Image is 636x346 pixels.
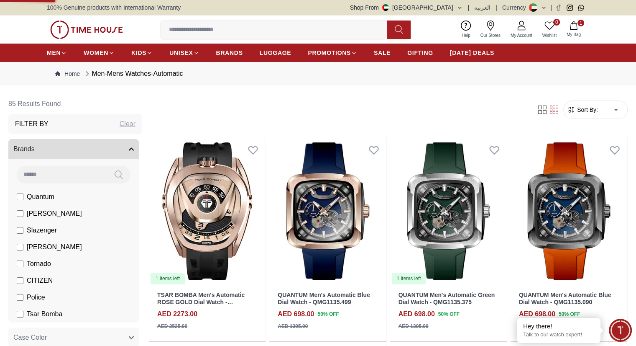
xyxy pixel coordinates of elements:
[398,323,429,330] div: AED 1395.00
[8,94,142,114] h6: 85 Results Found
[278,309,314,319] h4: AED 698.00
[390,137,507,285] a: QUANTUM Men's Automatic Green Dial Watch - QMG1135.3751 items left
[407,49,433,57] span: GIFTING
[27,192,54,202] span: Quantum
[519,292,611,305] a: QUANTUM Men's Automatic Blue Dial Watch - QMG1135.090
[563,31,584,38] span: My Bag
[496,3,497,12] span: |
[567,106,598,114] button: Sort By:
[149,137,266,285] img: TSAR BOMBA Men's Automatic ROSE GOLD Dial Watch - TB8213ASET-07
[438,310,460,318] span: 50 % OFF
[47,49,61,57] span: MEN
[550,3,552,12] span: |
[308,45,357,60] a: PROMOTIONS
[17,244,23,250] input: [PERSON_NAME]
[407,45,433,60] a: GIFTING
[474,3,490,12] button: العربية
[17,227,23,234] input: Slazenger
[47,3,181,12] span: 100% Genuine products with International Warranty
[17,277,23,284] input: CITIZEN
[13,144,35,154] span: Brands
[131,45,153,60] a: KIDS
[374,45,391,60] a: SALE
[553,19,560,26] span: 0
[157,292,245,312] a: TSAR BOMBA Men's Automatic ROSE GOLD Dial Watch - TB8213ASET-07
[390,137,507,285] img: QUANTUM Men's Automatic Green Dial Watch - QMG1135.375
[151,273,185,284] div: 1 items left
[450,45,494,60] a: [DATE] DEALS
[308,49,351,57] span: PROMOTIONS
[350,3,463,12] button: Shop From[GEOGRAPHIC_DATA]
[17,311,23,318] input: Tsar Bomba
[537,19,562,40] a: 0Wishlist
[278,323,308,330] div: AED 1395.00
[577,20,584,26] span: 1
[260,49,291,57] span: LUGGAGE
[374,49,391,57] span: SALE
[27,309,62,319] span: Tsar Bomba
[278,292,370,305] a: QUANTUM Men's Automatic Blue Dial Watch - QMG1135.499
[13,333,47,343] span: Case Color
[511,137,627,285] img: QUANTUM Men's Automatic Blue Dial Watch - QMG1135.090
[27,209,82,219] span: [PERSON_NAME]
[539,32,560,39] span: Wishlist
[17,261,23,267] input: Tornado
[84,49,108,57] span: WOMEN
[84,45,115,60] a: WOMEN
[216,45,243,60] a: BRANDS
[457,19,475,40] a: Help
[575,106,598,114] span: Sort By:
[458,32,474,39] span: Help
[15,119,49,129] h3: Filter By
[450,49,494,57] span: [DATE] DEALS
[27,225,57,235] span: Slazenger
[269,137,386,285] img: QUANTUM Men's Automatic Blue Dial Watch - QMG1135.499
[47,62,589,85] nav: Breadcrumb
[169,49,193,57] span: UNISEX
[260,45,291,60] a: LUGGAGE
[567,5,573,11] a: Instagram
[398,309,435,319] h4: AED 698.00
[157,309,197,319] h4: AED 2273.00
[27,292,45,302] span: Police
[317,310,339,318] span: 50 % OFF
[27,259,51,269] span: Tornado
[27,276,53,286] span: CITIZEN
[507,32,536,39] span: My Account
[169,45,199,60] a: UNISEX
[562,20,586,39] button: 1My Bag
[131,49,146,57] span: KIDS
[382,4,389,11] img: United Arab Emirates
[523,322,594,331] div: Hey there!
[55,70,80,78] a: Home
[555,5,562,11] a: Facebook
[8,139,139,159] button: Brands
[17,194,23,200] input: Quantum
[523,331,594,338] p: Talk to our watch expert!
[519,309,555,319] h4: AED 698.00
[468,3,470,12] span: |
[477,32,504,39] span: Our Stores
[216,49,243,57] span: BRANDS
[17,294,23,301] input: Police
[502,3,529,12] div: Currency
[120,119,135,129] div: Clear
[578,5,584,11] a: Whatsapp
[27,242,82,252] span: [PERSON_NAME]
[609,319,632,342] div: Chat Widget
[559,310,580,318] span: 50 % OFF
[392,273,426,284] div: 1 items left
[50,21,123,39] img: ...
[47,45,67,60] a: MEN
[83,69,183,79] div: Men-Mens Watches-Automatic
[157,323,187,330] div: AED 2525.00
[475,19,506,40] a: Our Stores
[398,292,495,305] a: QUANTUM Men's Automatic Green Dial Watch - QMG1135.375
[17,210,23,217] input: [PERSON_NAME]
[149,137,266,285] a: TSAR BOMBA Men's Automatic ROSE GOLD Dial Watch - TB8213ASET-071 items left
